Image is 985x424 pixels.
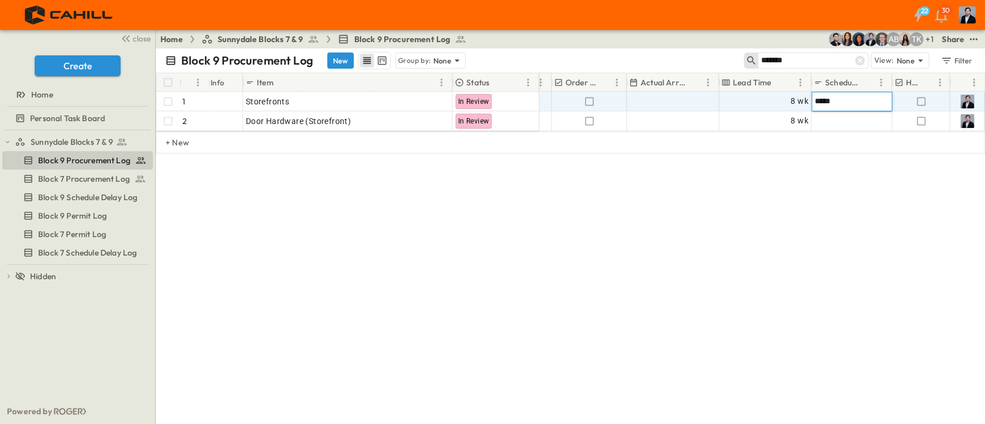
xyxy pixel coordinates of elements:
p: 30 [942,6,950,15]
button: Sort [688,76,701,89]
span: 8 wk [791,114,808,127]
div: Block 9 Procurement Logtest [2,151,153,170]
span: In Review [458,117,489,125]
a: Home [160,33,183,45]
button: Sort [862,76,874,89]
div: Sunnydale Blocks 7 & 9test [2,133,153,151]
div: Block 9 Schedule Delay Logtest [2,188,153,207]
p: None [896,55,915,66]
div: Block 7 Schedule Delay Logtest [2,243,153,262]
button: Filter [936,52,976,69]
p: Block 9 Procurement Log [181,52,313,69]
button: Menu [967,76,981,89]
span: Block 7 Procurement Log [38,173,130,185]
img: Raven Libunao (rlibunao@cahill-sf.com) [898,32,912,46]
p: View: [874,54,894,67]
p: Lead Time [733,77,771,88]
button: Menu [610,76,624,89]
div: Block 9 Permit Logtest [2,207,153,225]
img: Profile Picture [958,6,976,24]
p: Status [466,77,489,88]
button: New [327,52,354,69]
div: table view [358,52,391,69]
img: Anthony Vazquez (avazquez@cahill-sf.com) [829,32,842,46]
a: Block 7 Schedule Delay Log [2,245,151,261]
button: row view [360,54,374,67]
div: Teddy Khuong (tkhuong@guzmangc.com) [909,32,923,46]
img: Olivia Khan (okhan@cahill-sf.com) [852,32,866,46]
h6: 22 [921,6,928,16]
button: Menu [933,76,947,89]
a: Sunnydale Blocks 7 & 9 [15,134,151,150]
button: Menu [701,76,715,89]
a: Personal Task Board [2,110,151,126]
a: Home [2,87,151,103]
button: Sort [184,76,197,89]
span: Block 9 Permit Log [38,210,107,222]
a: Block 9 Permit Log [2,208,151,224]
div: # [179,73,208,92]
img: Profile Picture [960,114,974,128]
a: Block 7 Permit Log [2,226,151,242]
div: Owner [950,73,984,92]
div: Andrew Barreto (abarreto@guzmangc.com) [886,32,900,46]
button: Menu [874,76,888,89]
span: Personal Task Board [30,112,105,124]
p: Order Confirmed? [565,77,598,88]
span: Hidden [30,271,56,282]
span: Sunnydale Blocks 7 & 9 [31,136,113,148]
button: Sort [954,76,967,89]
img: Jared Salin (jsalin@cahill-sf.com) [875,32,889,46]
button: Sort [773,76,786,89]
span: Sunnydale Blocks 7 & 9 [218,33,304,45]
button: Menu [191,76,205,89]
button: Menu [534,76,548,89]
a: Block 9 Procurement Log [2,152,151,168]
div: Block 7 Permit Logtest [2,225,153,243]
img: Profile Picture [960,95,974,108]
span: Block 7 Schedule Delay Log [38,247,137,258]
span: Block 7 Permit Log [38,228,106,240]
a: Sunnydale Blocks 7 & 9 [201,33,320,45]
button: Create [35,55,121,76]
button: Sort [601,76,613,89]
span: Home [31,89,53,100]
p: + 1 [926,33,937,45]
img: 4f72bfc4efa7236828875bac24094a5ddb05241e32d018417354e964050affa1.png [14,3,125,27]
button: kanban view [374,54,389,67]
button: 22 [907,5,930,25]
span: Block 9 Procurement Log [38,155,130,166]
div: Info [211,66,224,99]
p: None [433,55,452,66]
button: Sort [276,76,289,89]
a: Block 9 Schedule Delay Log [2,189,151,205]
button: Menu [435,76,448,89]
span: Storefronts [246,96,289,107]
div: Block 7 Procurement Logtest [2,170,153,188]
p: Group by: [398,55,431,66]
span: In Review [458,97,489,106]
p: + New [166,137,173,148]
img: Kim Bowen (kbowen@cahill-sf.com) [840,32,854,46]
p: Schedule ID [825,77,859,88]
button: Sort [924,76,937,89]
p: Item [257,77,274,88]
span: 8 wk [791,95,808,108]
button: Menu [521,76,535,89]
a: Block 9 Procurement Log [338,33,466,45]
p: 2 [182,115,187,127]
div: Personal Task Boardtest [2,109,153,127]
div: Filter [940,54,973,67]
span: close [133,33,151,44]
span: Block 9 Schedule Delay Log [38,192,137,203]
button: Menu [793,76,807,89]
a: Block 7 Procurement Log [2,171,151,187]
nav: breadcrumbs [160,33,473,45]
span: Door Hardware (Storefront) [246,115,351,127]
p: Hot? [906,77,922,88]
button: close [116,30,153,46]
p: Actual Arrival [641,77,686,88]
p: 1 [182,96,185,107]
span: Block 9 Procurement Log [354,33,450,45]
div: Share [942,33,964,45]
